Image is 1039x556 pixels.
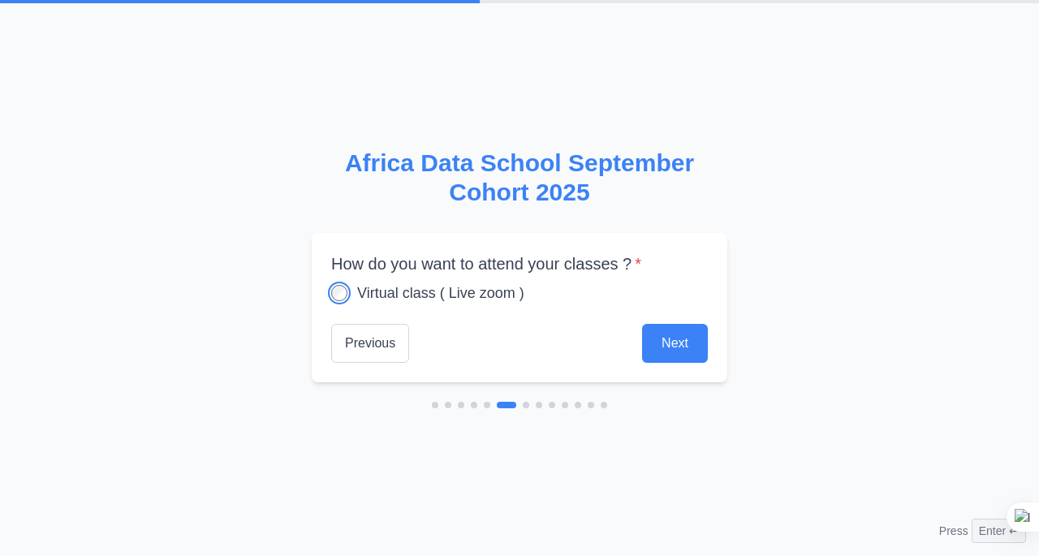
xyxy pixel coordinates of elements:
[939,519,1026,543] div: Press
[331,252,708,275] label: How do you want to attend your classes ?
[312,149,727,207] h2: Africa Data School September Cohort 2025
[972,519,1026,543] span: Enter ↵
[357,282,524,304] label: Virtual class ( Live zoom )
[642,324,708,363] button: Next
[331,324,409,363] button: Previous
